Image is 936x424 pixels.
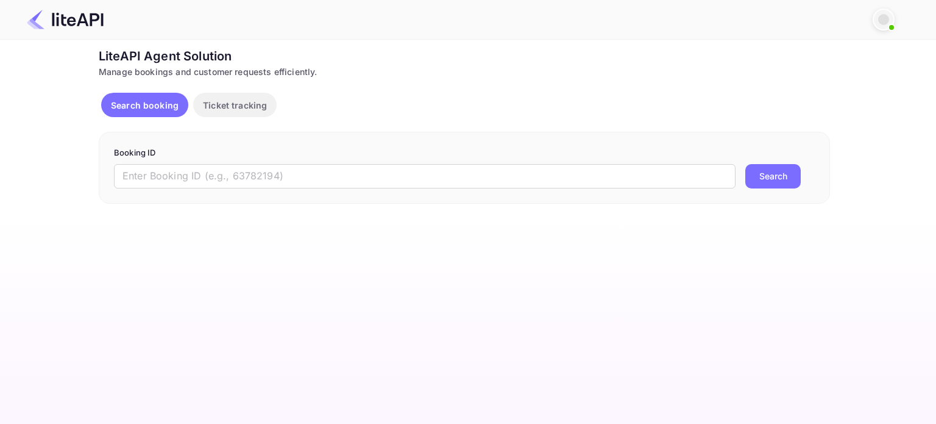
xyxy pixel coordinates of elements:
[99,65,830,78] div: Manage bookings and customer requests efficiently.
[114,164,736,189] input: Enter Booking ID (e.g., 63782194)
[111,99,179,112] p: Search booking
[99,47,830,65] div: LiteAPI Agent Solution
[114,147,815,159] p: Booking ID
[745,164,801,189] button: Search
[203,99,267,112] p: Ticket tracking
[27,10,104,29] img: LiteAPI Logo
